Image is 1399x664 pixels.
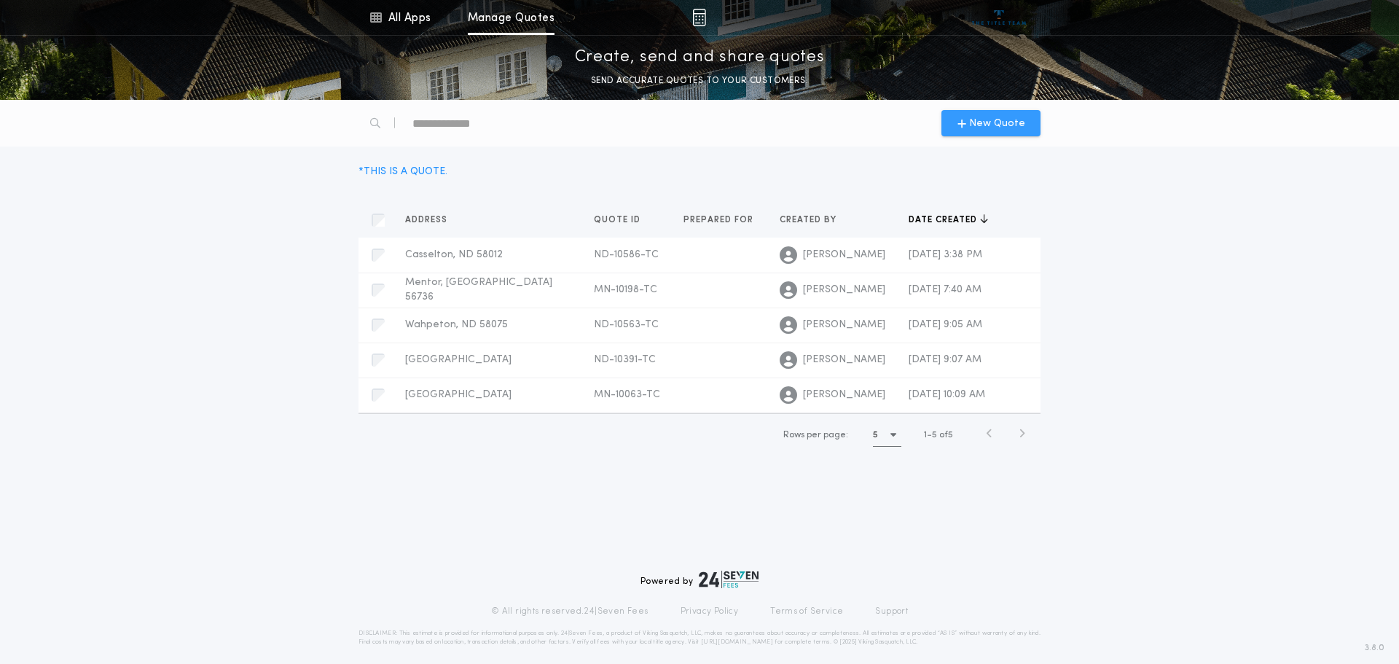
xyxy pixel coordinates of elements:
button: Address [405,213,458,227]
span: of 5 [939,429,953,442]
span: Created by [780,214,839,226]
div: * THIS IS A QUOTE. [358,164,447,179]
button: 5 [873,423,901,447]
span: [PERSON_NAME] [803,283,885,297]
span: [GEOGRAPHIC_DATA] [405,354,512,365]
span: ND-10563-TC [594,319,659,330]
span: Casselton, ND 58012 [405,249,503,260]
p: SEND ACCURATE QUOTES TO YOUR CUSTOMERS. [591,74,808,88]
span: [PERSON_NAME] [803,248,885,262]
span: [PERSON_NAME] [803,318,885,332]
span: [GEOGRAPHIC_DATA] [405,389,512,400]
p: Create, send and share quotes [575,46,825,69]
span: ND-10586-TC [594,249,659,260]
span: MN-10198-TC [594,284,657,295]
a: Support [875,606,908,617]
span: [DATE] 10:09 AM [909,389,985,400]
img: vs-icon [972,10,1027,25]
a: [URL][DOMAIN_NAME] [701,639,773,645]
button: Created by [780,213,847,227]
span: Address [405,214,450,226]
span: Mentor, [GEOGRAPHIC_DATA] 56736 [405,277,552,302]
span: Wahpeton, ND 58075 [405,319,508,330]
span: 1 [924,431,927,440]
span: New Quote [969,116,1025,131]
span: ND-10391-TC [594,354,656,365]
img: img [692,9,706,26]
span: [PERSON_NAME] [803,353,885,367]
div: Powered by [640,571,759,588]
span: MN-10063-TC [594,389,660,400]
span: [DATE] 9:07 AM [909,354,981,365]
button: Quote ID [594,213,651,227]
p: © All rights reserved. 24|Seven Fees [491,606,648,617]
span: 5 [932,431,937,440]
h1: 5 [873,428,878,442]
span: Date created [909,214,980,226]
p: DISCLAIMER: This estimate is provided for informational purposes only. 24|Seven Fees, a product o... [358,629,1041,647]
span: Prepared for [683,214,756,226]
span: [DATE] 9:05 AM [909,319,982,330]
a: Terms of Service [770,606,843,617]
img: logo [699,571,759,588]
span: Quote ID [594,214,643,226]
span: 3.8.0 [1365,641,1384,655]
span: Rows per page: [783,431,848,440]
span: [DATE] 3:38 PM [909,249,982,260]
button: New Quote [941,110,1041,136]
span: [PERSON_NAME] [803,388,885,402]
button: Date created [909,213,988,227]
span: [DATE] 7:40 AM [909,284,981,295]
a: Privacy Policy [681,606,739,617]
